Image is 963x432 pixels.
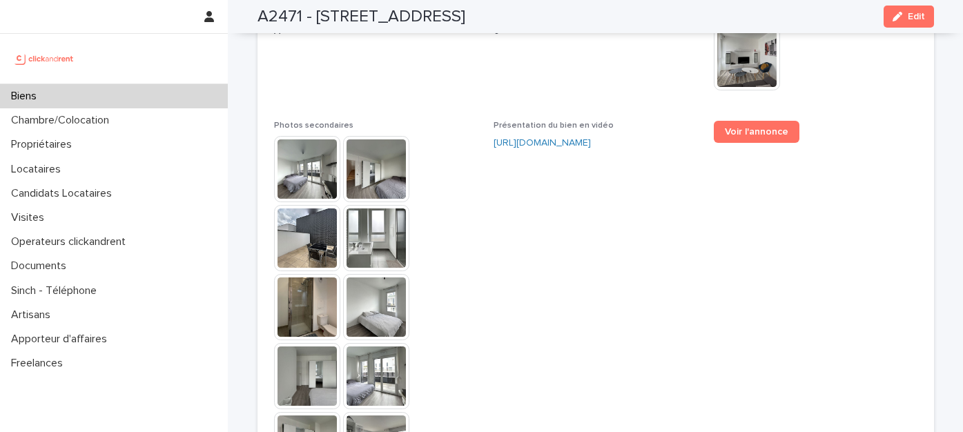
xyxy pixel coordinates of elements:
p: Operateurs clickandrent [6,235,137,248]
p: Apporteur d'affaires [6,333,118,346]
span: Photos secondaires [274,121,353,130]
a: [URL][DOMAIN_NAME] [494,138,591,148]
img: UCB0brd3T0yccxBKYDjQ [11,45,78,72]
p: Chambre/Colocation [6,114,120,127]
p: Locataires [6,163,72,176]
h2: A2471 - [STREET_ADDRESS] [257,7,465,27]
p: Sinch - Téléphone [6,284,108,297]
p: Candidats Locataires [6,187,123,200]
a: Voir l'annonce [714,121,799,143]
p: Freelances [6,357,74,370]
p: Artisans [6,308,61,322]
p: Visites [6,211,55,224]
span: Edit [908,12,925,21]
span: Présentation du bien en vidéo [494,121,614,130]
button: Edit [884,6,934,28]
p: Documents [6,259,77,273]
p: Propriétaires [6,138,83,151]
p: Biens [6,90,48,103]
span: Voir l'annonce [725,127,788,137]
